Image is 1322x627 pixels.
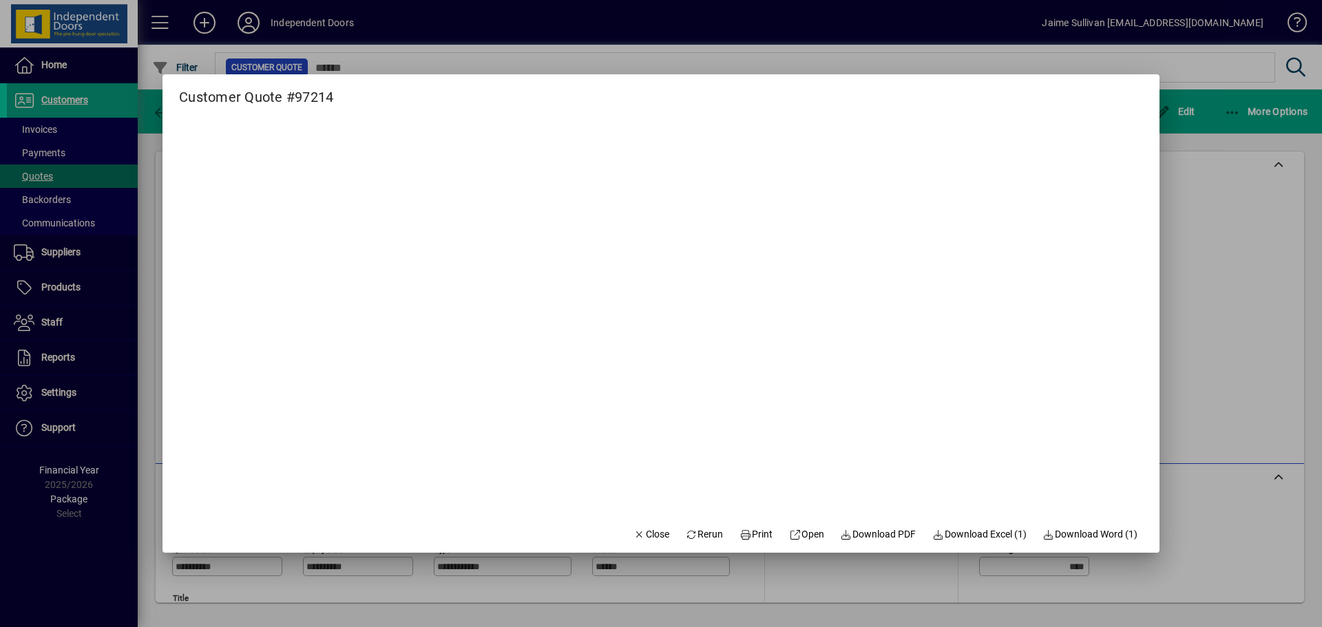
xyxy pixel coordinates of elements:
span: Print [739,527,773,542]
button: Close [628,522,675,547]
button: Download Word (1) [1038,522,1144,547]
a: Download PDF [835,522,922,547]
span: Download Excel (1) [932,527,1027,542]
span: Download Word (1) [1043,527,1138,542]
span: Rerun [686,527,724,542]
span: Open [789,527,824,542]
a: Open [784,522,830,547]
h2: Customer Quote #97214 [162,74,350,108]
span: Close [633,527,669,542]
button: Print [734,522,778,547]
span: Download PDF [841,527,916,542]
button: Download Excel (1) [927,522,1032,547]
